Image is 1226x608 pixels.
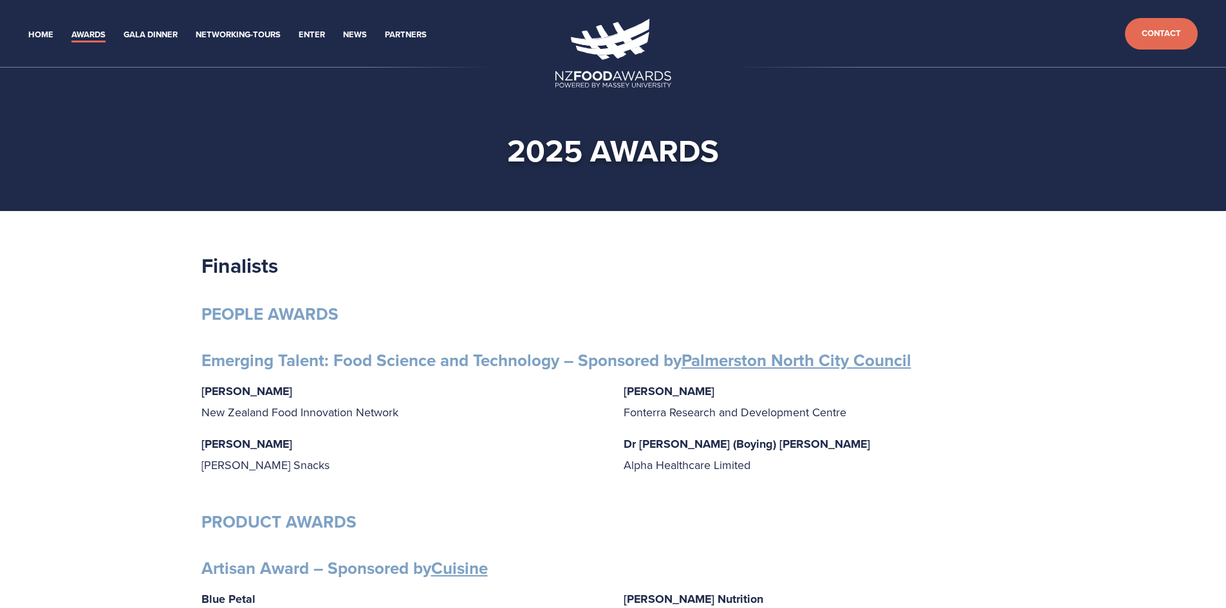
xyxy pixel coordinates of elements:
strong: Emerging Talent: Food Science and Technology – Sponsored by [201,348,911,373]
strong: PEOPLE AWARDS [201,302,339,326]
a: Networking-Tours [196,28,281,42]
strong: PRODUCT AWARDS [201,510,357,534]
a: Contact [1125,18,1198,50]
strong: [PERSON_NAME] [624,383,714,400]
a: Palmerston North City Council [682,348,911,373]
strong: Blue Petal [201,591,255,607]
a: News [343,28,367,42]
strong: [PERSON_NAME] Nutrition [624,591,763,607]
a: Cuisine [431,556,488,580]
p: [PERSON_NAME] Snacks [201,434,603,475]
p: New Zealand Food Innovation Network [201,381,603,422]
strong: [PERSON_NAME] [201,383,292,400]
p: Fonterra Research and Development Centre [624,381,1025,422]
p: Alpha Healthcare Limited [624,434,1025,475]
strong: Artisan Award – Sponsored by [201,556,488,580]
a: Gala Dinner [124,28,178,42]
a: Awards [71,28,106,42]
strong: [PERSON_NAME] [201,436,292,452]
strong: Dr [PERSON_NAME] (Boying) [PERSON_NAME] [624,436,870,452]
strong: Finalists [201,250,278,281]
h1: 2025 awards [222,131,1005,170]
a: Enter [299,28,325,42]
a: Partners [385,28,427,42]
a: Home [28,28,53,42]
